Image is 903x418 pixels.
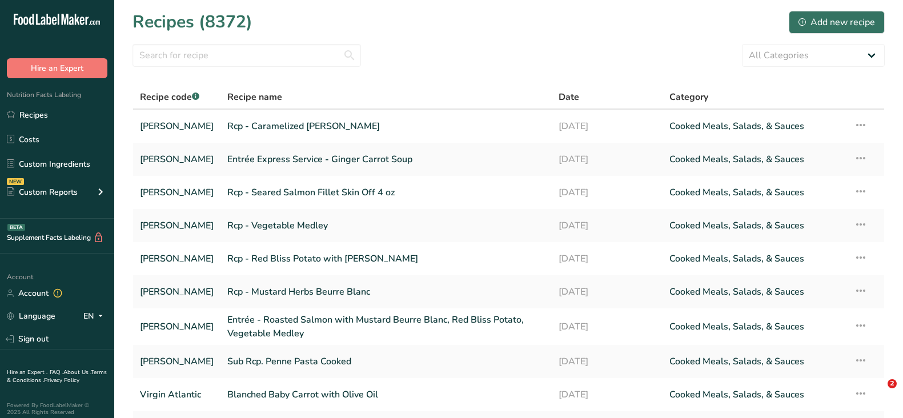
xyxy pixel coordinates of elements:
a: FAQ . [50,368,63,376]
a: [DATE] [559,280,656,304]
a: [PERSON_NAME] [140,280,214,304]
input: Search for recipe [133,44,361,67]
a: Cooked Meals, Salads, & Sauces [669,280,840,304]
span: Date [559,90,579,104]
a: Cooked Meals, Salads, & Sauces [669,214,840,238]
a: Rcp - Mustard Herbs Beurre Blanc [227,280,545,304]
h1: Recipes (8372) [133,9,252,35]
a: [DATE] [559,383,656,407]
span: Recipe code [140,91,199,103]
a: [PERSON_NAME] [140,147,214,171]
a: Cooked Meals, Salads, & Sauces [669,147,840,171]
a: [PERSON_NAME] [140,180,214,204]
a: [DATE] [559,313,656,340]
a: Cooked Meals, Salads, & Sauces [669,180,840,204]
a: [DATE] [559,214,656,238]
span: 2 [888,379,897,388]
a: [PERSON_NAME] [140,214,214,238]
a: Entrée Express Service - Ginger Carrot Soup [227,147,545,171]
a: Rcp - Seared Salmon Fillet Skin Off 4 oz [227,180,545,204]
a: [DATE] [559,114,656,138]
a: Cooked Meals, Salads, & Sauces [669,247,840,271]
a: Virgin Atlantic [140,383,214,407]
a: Entrée - Roasted Salmon with Mustard Beurre Blanc, Red Bliss Potato, Vegetable Medley [227,313,545,340]
a: Privacy Policy [44,376,79,384]
a: Language [7,306,55,326]
a: [DATE] [559,180,656,204]
a: [PERSON_NAME] [140,349,214,373]
a: [PERSON_NAME] [140,313,214,340]
a: [PERSON_NAME] [140,247,214,271]
iframe: Intercom live chat [864,379,892,407]
div: BETA [7,224,25,231]
div: EN [83,310,107,323]
a: Rcp - Vegetable Medley [227,214,545,238]
a: Blanched Baby Carrot with Olive Oil [227,383,545,407]
a: Cooked Meals, Salads, & Sauces [669,349,840,373]
a: Terms & Conditions . [7,368,107,384]
a: Cooked Meals, Salads, & Sauces [669,313,840,340]
a: Cooked Meals, Salads, & Sauces [669,383,840,407]
a: Cooked Meals, Salads, & Sauces [669,114,840,138]
a: [DATE] [559,349,656,373]
span: Recipe name [227,90,282,104]
a: [DATE] [559,147,656,171]
a: [DATE] [559,247,656,271]
div: NEW [7,178,24,185]
div: Add new recipe [798,15,875,29]
button: Add new recipe [789,11,885,34]
a: Rcp - Caramelized [PERSON_NAME] [227,114,545,138]
div: Powered By FoodLabelMaker © 2025 All Rights Reserved [7,402,107,416]
a: [PERSON_NAME] [140,114,214,138]
div: Custom Reports [7,186,78,198]
a: Sub Rcp. Penne Pasta Cooked [227,349,545,373]
a: Rcp - Red Bliss Potato with [PERSON_NAME] [227,247,545,271]
a: Hire an Expert . [7,368,47,376]
button: Hire an Expert [7,58,107,78]
a: About Us . [63,368,91,376]
span: Category [669,90,708,104]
